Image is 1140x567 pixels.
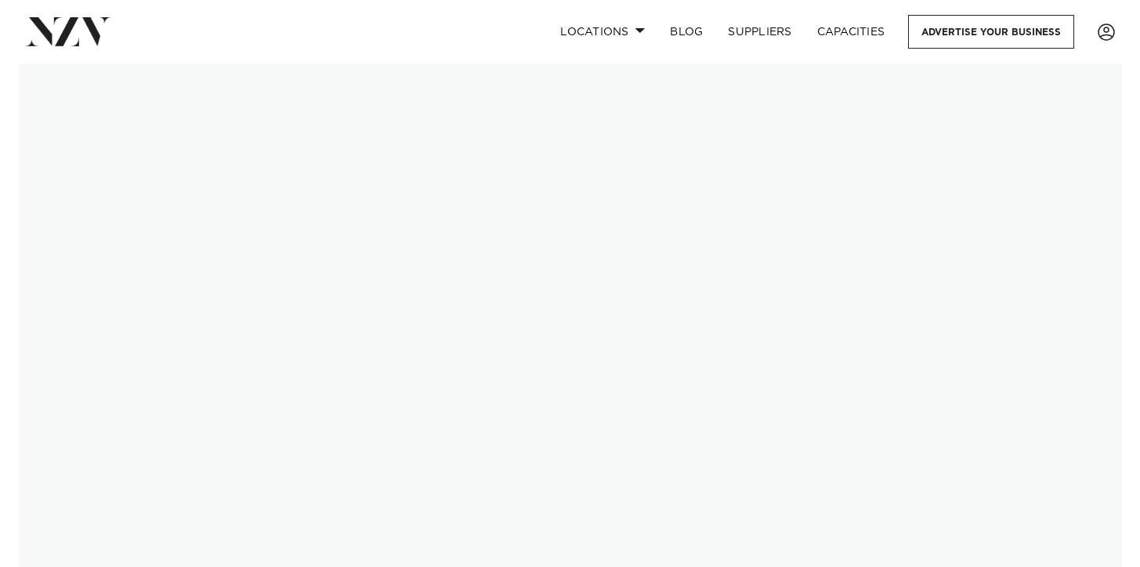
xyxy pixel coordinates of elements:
a: BLOG [657,15,715,49]
img: nzv-logo.png [25,17,110,45]
a: Capacities [805,15,898,49]
a: Advertise your business [908,15,1074,49]
a: Locations [548,15,657,49]
a: SUPPLIERS [715,15,804,49]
